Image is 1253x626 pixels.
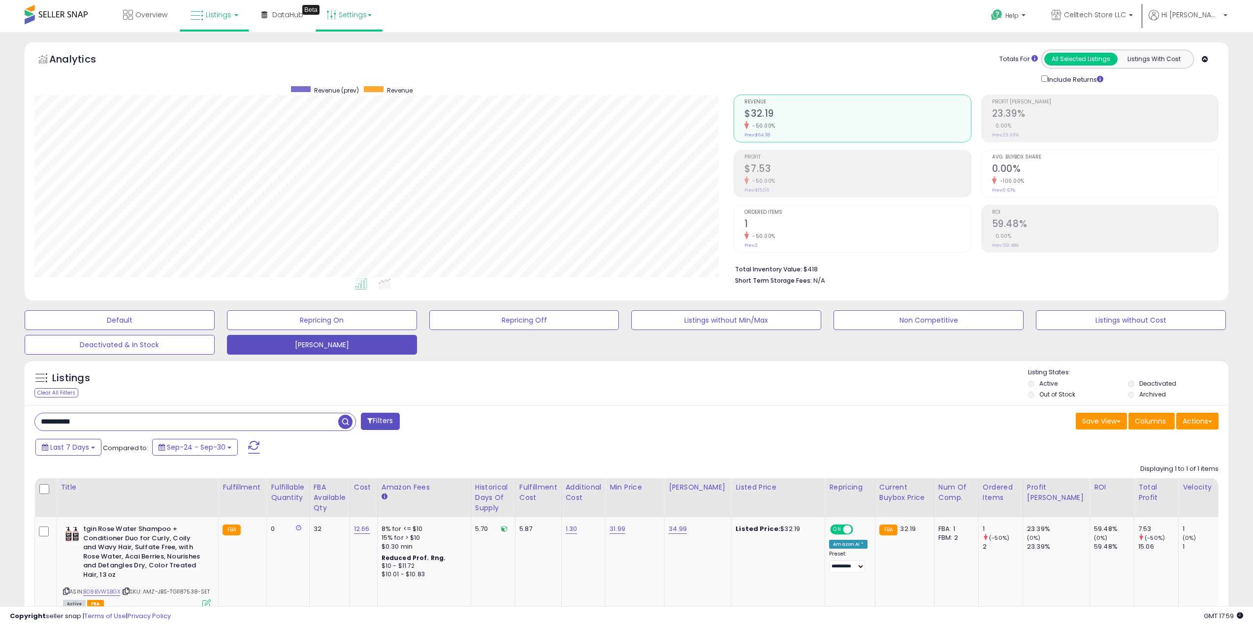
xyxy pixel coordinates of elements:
[744,210,970,215] span: Ordered Items
[983,525,1023,533] div: 1
[669,482,727,493] div: [PERSON_NAME]
[999,55,1038,64] div: Totals For
[829,551,867,573] div: Preset:
[382,562,463,570] div: $10 - $11.72
[1094,525,1134,533] div: 59.48%
[519,482,557,503] div: Fulfillment Cost
[879,482,930,503] div: Current Buybox Price
[271,482,305,503] div: Fulfillable Quantity
[49,52,115,68] h5: Analytics
[429,310,619,330] button: Repricing Off
[831,526,843,534] span: ON
[271,525,301,533] div: 0
[1183,525,1222,533] div: 1
[992,187,1015,193] small: Prev: 0.67%
[354,482,373,493] div: Cost
[10,611,46,621] strong: Copyright
[631,310,821,330] button: Listings without Min/Max
[669,524,687,534] a: 34.99
[992,218,1218,231] h2: 59.48%
[227,335,417,355] button: [PERSON_NAME]
[1145,534,1165,542] small: (-50%)
[206,10,231,20] span: Listings
[829,482,871,493] div: Repricing
[1036,310,1226,330] button: Listings without Cost
[1027,534,1041,542] small: (0%)
[1117,53,1190,66] button: Listings With Cost
[938,533,971,542] div: FBM: 2
[1094,482,1130,493] div: ROI
[1034,73,1115,85] div: Include Returns
[1039,390,1075,398] label: Out of Stock
[84,611,126,621] a: Terms of Use
[1135,416,1166,426] span: Columns
[566,482,602,503] div: Additional Cost
[736,525,817,533] div: $32.19
[735,263,1211,274] li: $418
[735,265,802,273] b: Total Inventory Value:
[361,413,399,430] button: Filters
[1139,379,1176,388] label: Deactivated
[744,218,970,231] h2: 1
[1064,10,1126,20] span: Celltech Store LLC
[1138,525,1178,533] div: 7.53
[992,210,1218,215] span: ROI
[736,524,780,533] b: Listed Price:
[223,525,241,535] small: FBA
[61,482,214,493] div: Title
[1128,413,1175,429] button: Columns
[10,612,171,621] div: seller snap | |
[83,588,120,596] a: B08BVWSBGX
[1204,611,1243,621] span: 2025-10-8 17:59 GMT
[566,524,578,534] a: 1.30
[744,187,769,193] small: Prev: $15.06
[152,439,238,456] button: Sep-24 - Sep-30
[1027,482,1086,503] div: Profit [PERSON_NAME]
[992,163,1218,176] h2: 0.00%
[983,482,1019,503] div: Ordered Items
[382,493,387,501] small: Amazon Fees.
[735,276,812,285] b: Short Term Storage Fees:
[989,534,1009,542] small: (-50%)
[1028,368,1228,377] p: Listing States:
[1027,525,1090,533] div: 23.39%
[749,232,775,240] small: -50.00%
[34,388,78,397] div: Clear All Filters
[744,132,770,138] small: Prev: $64.38
[25,335,215,355] button: Deactivated & In Stock
[354,524,370,534] a: 12.66
[128,611,171,621] a: Privacy Policy
[314,482,346,513] div: FBA Available Qty
[314,525,342,533] div: 32
[992,155,1218,160] span: Avg. Buybox Share
[744,163,970,176] h2: $7.53
[813,276,825,285] span: N/A
[829,540,867,549] div: Amazon AI *
[52,371,90,385] h5: Listings
[749,177,775,185] small: -50.00%
[983,542,1023,551] div: 2
[1094,534,1108,542] small: (0%)
[744,108,970,121] h2: $32.19
[35,439,101,456] button: Last 7 Days
[1140,464,1219,474] div: Displaying 1 to 1 of 1 items
[382,525,463,533] div: 8% for <= $10
[63,525,81,544] img: 41jTOTGfYHL._SL40_.jpg
[992,242,1019,248] small: Prev: 59.48%
[900,524,916,533] span: 32.19
[834,310,1024,330] button: Non Competitive
[1183,534,1196,542] small: (0%)
[1161,10,1221,20] span: Hi [PERSON_NAME]
[992,122,1012,130] small: 0.00%
[382,554,446,562] b: Reduced Prof. Rng.
[852,526,867,534] span: OFF
[879,525,898,535] small: FBA
[1094,542,1134,551] div: 59.48%
[83,525,203,582] b: tgin Rose Water Shampoo + Conditioner Duo for Curly, Coily and Wavy Hair, Sulfate Free, with Rose...
[992,99,1218,105] span: Profit [PERSON_NAME]
[227,310,417,330] button: Repricing On
[382,482,467,493] div: Amazon Fees
[744,242,758,248] small: Prev: 2
[1076,413,1127,429] button: Save View
[387,86,413,95] span: Revenue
